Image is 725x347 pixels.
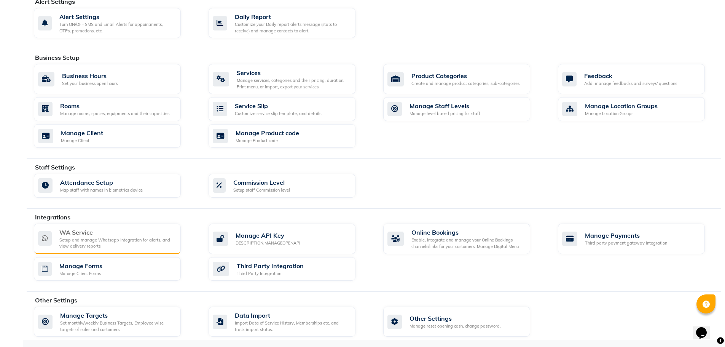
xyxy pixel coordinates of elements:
[237,261,304,270] div: Third Party Integration
[237,270,304,277] div: Third Party Integration
[410,314,501,323] div: Other Settings
[59,21,175,34] div: Turn ON/OFF SMS and Email Alerts for appointments, OTPs, promotions, etc.
[34,8,197,38] a: Alert SettingsTurn ON/OFF SMS and Email Alerts for appointments, OTPs, promotions, etc.
[60,311,175,320] div: Manage Targets
[411,228,524,237] div: Online Bookings
[61,138,103,144] div: Manage Client
[558,64,721,94] a: FeedbackAdd, manage feedbacks and surveys' questions
[383,64,547,94] a: Product CategoriesCreate and manage product categories, sub-categories
[410,110,480,117] div: Manage level based pricing for staff
[62,80,118,87] div: Set your business open hours
[411,237,524,249] div: Enable, integrate and manage your Online Bookings channels/links for your customers. Manage Digit...
[410,323,501,329] div: Manage reset opening cash, change password.
[233,187,290,193] div: Setup staff Commission level
[584,80,677,87] div: Add, manage feedbacks and surveys' questions
[209,8,372,38] a: Daily ReportCustomize your Daily report alerts message (stats to receive) and manage contacts to ...
[60,178,143,187] div: Attendance Setup
[209,174,372,198] a: Commission LevelSetup staff Commission level
[584,71,677,80] div: Feedback
[60,101,170,110] div: Rooms
[237,68,349,77] div: Services
[60,320,175,333] div: Set monthly/weekly Business Targets, Employee wise targets of sales and customers
[34,224,197,254] a: WA ServiceSetup and manage Whatsapp Integration for alerts, and view delivery reports.
[585,101,658,110] div: Manage Location Groups
[59,12,175,21] div: Alert Settings
[235,320,349,333] div: Import Data of Service History, Memberships etc. and track import status.
[209,124,372,148] a: Manage Product codeManage Product code
[209,307,372,337] a: Data ImportImport Data of Service History, Memberships etc. and track import status.
[410,101,480,110] div: Manage Staff Levels
[237,77,349,90] div: Manage services, categories and their pricing, duration. Print menu, or import, export your servi...
[61,128,103,138] div: Manage Client
[585,231,667,240] div: Manage Payments
[34,174,197,198] a: Attendance SetupMap staff with names in biometrics device
[233,178,290,187] div: Commission Level
[236,240,300,246] div: DESCRIPTION.MANAGEOPENAPI
[383,307,547,337] a: Other SettingsManage reset opening cash, change password.
[59,237,175,249] div: Setup and manage Whatsapp Integration for alerts, and view delivery reports.
[411,71,519,80] div: Product Categories
[693,317,717,339] iframe: chat widget
[585,110,658,117] div: Manage Location Groups
[59,228,175,237] div: WA Service
[34,64,197,94] a: Business HoursSet your business open hours
[383,224,547,254] a: Online BookingsEnable, integrate and manage your Online Bookings channels/links for your customer...
[209,224,372,254] a: Manage API KeyDESCRIPTION.MANAGEOPENAPI
[62,71,118,80] div: Business Hours
[59,270,102,277] div: Manage Client Forms
[235,311,349,320] div: Data Import
[209,257,372,281] a: Third Party IntegrationThird Party Integration
[34,307,197,337] a: Manage TargetsSet monthly/weekly Business Targets, Employee wise targets of sales and customers
[235,110,322,117] div: Customize service slip template, and details.
[209,64,372,94] a: ServicesManage services, categories and their pricing, duration. Print menu, or import, export yo...
[236,138,299,144] div: Manage Product code
[209,97,372,121] a: Service SlipCustomize service slip template, and details.
[34,97,197,121] a: RoomsManage rooms, spaces, equipments and their capacities.
[60,187,143,193] div: Map staff with names in biometrics device
[235,101,322,110] div: Service Slip
[411,80,519,87] div: Create and manage product categories, sub-categories
[235,12,349,21] div: Daily Report
[383,97,547,121] a: Manage Staff LevelsManage level based pricing for staff
[236,231,300,240] div: Manage API Key
[585,240,667,246] div: Third party payment gateway integration
[34,124,197,148] a: Manage ClientManage Client
[236,128,299,138] div: Manage Product code
[235,21,349,34] div: Customize your Daily report alerts message (stats to receive) and manage contacts to alert.
[558,97,721,121] a: Manage Location GroupsManage Location Groups
[558,224,721,254] a: Manage PaymentsThird party payment gateway integration
[59,261,102,270] div: Manage Forms
[60,110,170,117] div: Manage rooms, spaces, equipments and their capacities.
[34,257,197,281] a: Manage FormsManage Client Forms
